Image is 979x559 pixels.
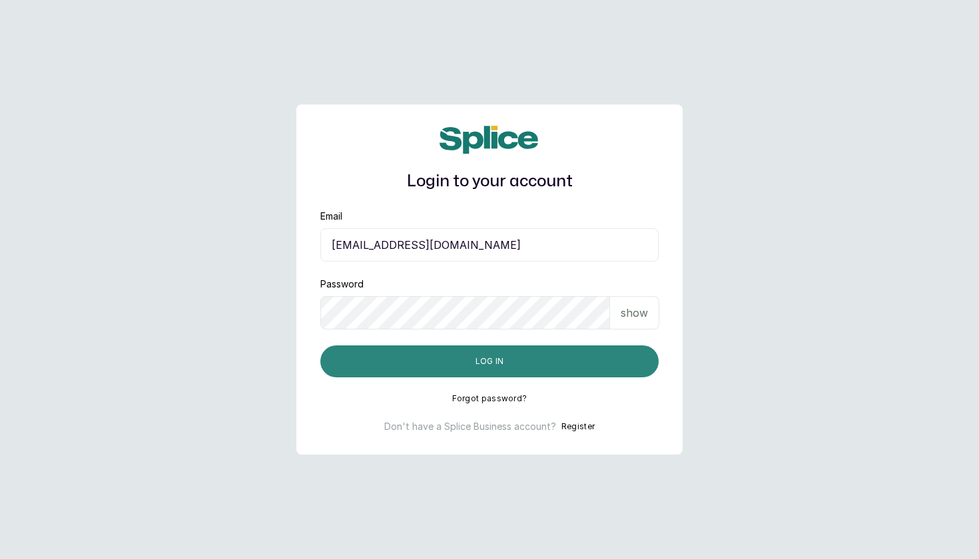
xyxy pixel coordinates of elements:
[452,393,527,404] button: Forgot password?
[384,420,556,433] p: Don't have a Splice Business account?
[320,210,342,223] label: Email
[320,228,659,262] input: email@acme.com
[621,305,648,321] p: show
[320,345,659,377] button: Log in
[320,278,364,291] label: Password
[561,420,595,433] button: Register
[320,170,659,194] h1: Login to your account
